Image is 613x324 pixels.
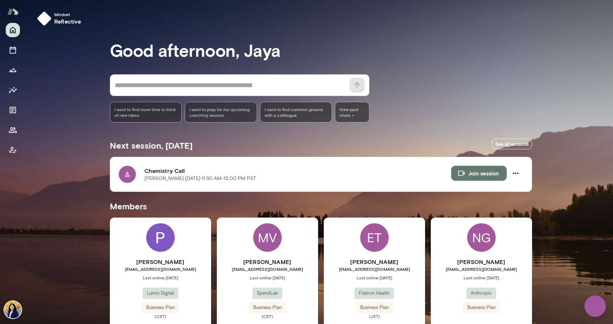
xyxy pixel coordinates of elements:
[324,258,425,266] h6: [PERSON_NAME]
[260,102,332,123] div: I want to find common ground with a colleague
[144,166,451,175] h6: Chemistry Call
[463,304,500,311] span: Business Plan
[492,139,532,150] a: See all sessions
[185,102,257,123] div: I want to prep for my upcoming coaching session
[249,304,286,311] span: Business Plan
[451,166,507,181] button: Join session
[467,223,496,252] div: NG
[110,40,532,60] h3: Good afternoon, Jaya
[54,11,81,17] span: Mindset
[431,258,532,266] h6: [PERSON_NAME]
[189,106,252,118] span: I want to prep for my upcoming coaching session
[324,275,425,280] span: Last online [DATE]
[144,175,256,182] p: [PERSON_NAME] · [DATE] · 11:30 AM-12:00 PM PST
[431,266,532,272] span: [EMAIL_ADDRESS][DOMAIN_NAME]
[4,301,21,318] img: Jaya Jaware
[431,275,532,280] span: Last online [DATE]
[7,5,19,18] img: Mento
[146,223,175,252] img: Priscilla Romero
[324,266,425,272] span: [EMAIL_ADDRESS][DOMAIN_NAME]
[6,123,20,137] button: Members
[6,43,20,57] button: Sessions
[217,258,318,266] h6: [PERSON_NAME]
[6,83,20,97] button: Insights
[110,313,211,319] span: (CST)
[142,304,179,311] span: Business Plan
[217,266,318,272] span: [EMAIL_ADDRESS][DOMAIN_NAME]
[6,143,20,157] button: Client app
[265,106,328,118] span: I want to find common ground with a colleague
[6,63,20,77] button: Growth Plan
[110,266,211,272] span: [EMAIL_ADDRESS][DOMAIN_NAME]
[110,258,211,266] h6: [PERSON_NAME]
[143,290,178,297] span: Lumin Digital
[324,313,425,319] span: (JST)
[466,290,496,297] span: Anthropic
[114,106,178,118] span: I want to find more time to think of new ideas
[34,9,87,29] button: Mindsetreflective
[110,200,532,212] h5: Members
[252,290,282,297] span: SpendLab
[110,275,211,280] span: Last online [DATE]
[217,313,318,319] span: (CET)
[110,102,182,123] div: I want to find more time to think of new ideas
[217,275,318,280] span: Last online [DATE]
[356,304,393,311] span: Business Plan
[6,23,20,37] button: Home
[54,17,81,26] h6: reflective
[110,140,193,151] h5: Next session, [DATE]
[335,102,369,123] span: View past chats ->
[354,290,394,297] span: Flatiron Health
[6,103,20,117] button: Documents
[253,223,282,252] div: MV
[37,11,51,26] img: mindset
[360,223,389,252] div: ET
